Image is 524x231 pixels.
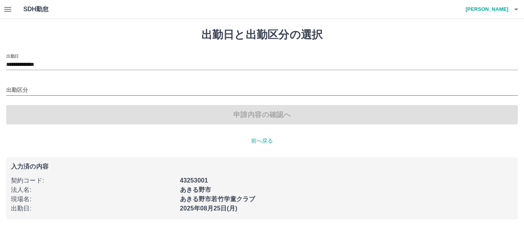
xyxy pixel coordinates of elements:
p: 契約コード : [11,176,175,185]
p: 現場名 : [11,195,175,204]
h1: 出勤日と出勤区分の選択 [6,28,518,41]
b: あきる野市 [180,186,211,193]
p: 前へ戻る [6,137,518,145]
b: 43253001 [180,177,208,184]
b: あきる野市若竹学童クラブ [180,196,255,202]
p: 入力済の内容 [11,164,513,170]
p: 法人名 : [11,185,175,195]
p: 出勤日 : [11,204,175,213]
label: 出勤日 [6,53,19,59]
b: 2025年08月25日(月) [180,205,238,212]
